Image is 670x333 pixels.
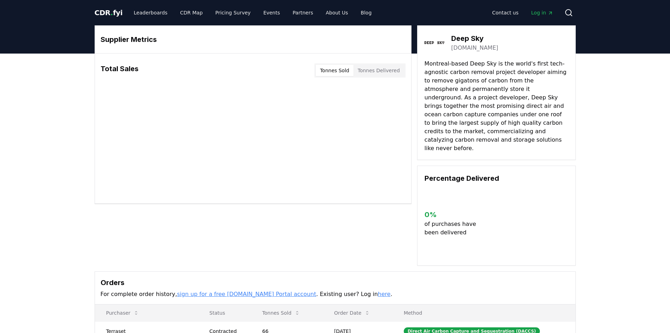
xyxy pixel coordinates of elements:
[101,290,570,298] p: For complete order history, . Existing user? Log in .
[110,8,113,17] span: .
[425,60,568,153] p: Montreal-based Deep Sky is the world's first tech-agnostic carbon removal project developer aimin...
[174,6,208,19] a: CDR Map
[425,220,482,237] p: of purchases have been delivered
[425,209,482,220] h3: 0 %
[425,33,444,53] img: Deep Sky-logo
[525,6,559,19] a: Log in
[353,65,404,76] button: Tonnes Delivered
[451,44,498,52] a: [DOMAIN_NAME]
[287,6,319,19] a: Partners
[328,306,376,320] button: Order Date
[95,8,123,18] a: CDR.fyi
[425,173,568,184] h3: Percentage Delivered
[398,309,570,316] p: Method
[101,34,406,45] h3: Supplier Metrics
[531,9,553,16] span: Log in
[204,309,245,316] p: Status
[95,8,123,17] span: CDR fyi
[486,6,559,19] nav: Main
[355,6,377,19] a: Blog
[378,291,390,297] a: here
[101,277,570,288] h3: Orders
[486,6,524,19] a: Contact us
[128,6,377,19] nav: Main
[316,65,353,76] button: Tonnes Sold
[128,6,173,19] a: Leaderboards
[320,6,353,19] a: About Us
[101,63,139,78] h3: Total Sales
[101,306,145,320] button: Purchaser
[257,306,306,320] button: Tonnes Sold
[258,6,286,19] a: Events
[210,6,256,19] a: Pricing Survey
[451,33,498,44] h3: Deep Sky
[177,291,316,297] a: sign up for a free [DOMAIN_NAME] Portal account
